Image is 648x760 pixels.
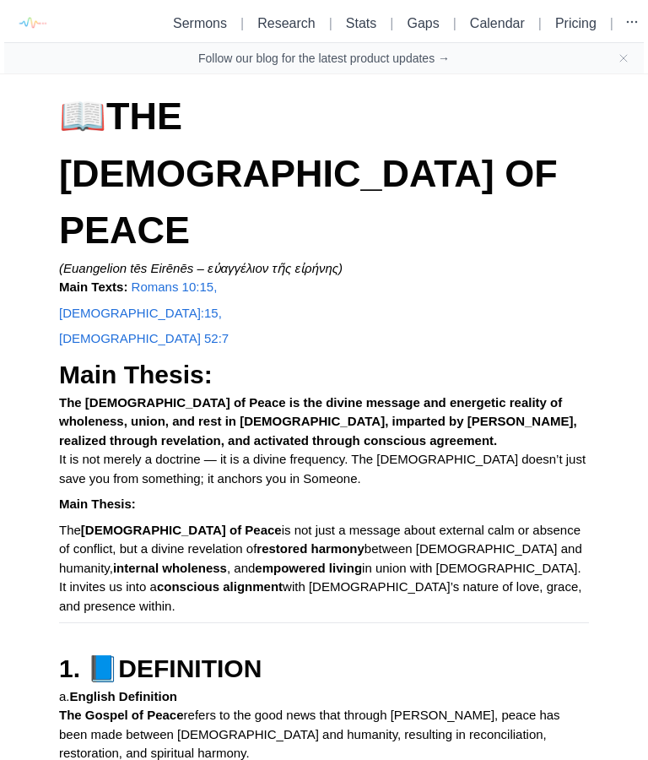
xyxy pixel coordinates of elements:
strong: empowered living [255,561,362,575]
strong: DEFINITION [118,654,262,682]
strong: Main Thesis: [59,361,213,388]
span: a. [59,689,70,703]
span: refers to the good news that through [PERSON_NAME], peace has been made between [DEMOGRAPHIC_DATA... [59,708,564,760]
strong: [DEMOGRAPHIC_DATA] of Peace [81,523,282,537]
li: | [234,14,251,34]
li: | [532,14,548,34]
em: (Euangelion tēs Eirēnēs – εὐαγγέλιον τῆς εἰρήνης) [59,261,343,275]
img: logo [13,4,51,42]
strong: THE [DEMOGRAPHIC_DATA] OF PEACE [59,95,568,252]
li: | [603,14,620,34]
strong: conscious alignment [157,579,283,594]
span: , and [227,561,255,575]
a: Sermons [173,16,227,30]
strong: The Gospel of Peace [59,708,184,722]
strong: The [DEMOGRAPHIC_DATA] of Peace is the divine message and energetic reality of wholeness, union, ... [59,395,580,448]
span: is not just a message about external calm or absence of conflict, but a divine revelation of [59,523,584,556]
strong: Main Thesis: [59,497,136,511]
a: Pricing [555,16,597,30]
span: The [59,523,81,537]
a: [DEMOGRAPHIC_DATA] 52:7 [59,331,229,345]
a: [DEMOGRAPHIC_DATA]:15, [59,306,222,320]
strong: restored harmony [256,541,364,556]
a: Follow our blog for the latest product updates → [198,50,450,67]
strong: Main Texts: [59,280,127,294]
a: Stats [346,16,376,30]
strong: internal wholeness [113,561,227,575]
li: | [446,14,463,34]
li: | [383,14,400,34]
strong: English Definition [70,689,178,703]
span: between [DEMOGRAPHIC_DATA] and humanity, [59,541,586,575]
a: Calendar [470,16,525,30]
a: Romans 10:15, [132,280,218,294]
button: Close banner [617,52,630,65]
a: Gaps [407,16,439,30]
span: 1. 📘 [59,654,118,682]
span: with [DEMOGRAPHIC_DATA]’s nature of love, grace, and presence within. [59,579,586,613]
span: 📖 [59,95,106,138]
span: It is not merely a doctrine — it is a divine frequency. The [DEMOGRAPHIC_DATA] doesn’t just save ... [59,452,589,486]
li: | [322,14,339,34]
a: Research [257,16,315,30]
